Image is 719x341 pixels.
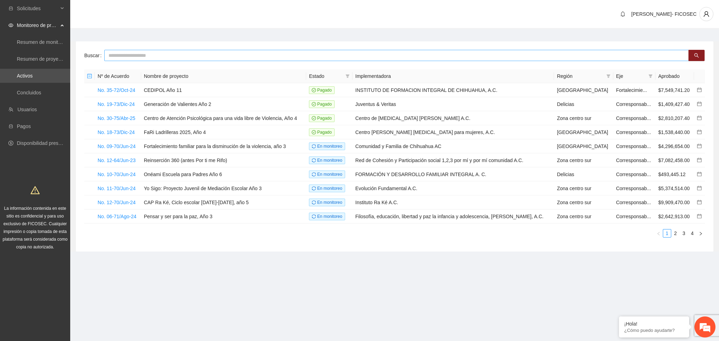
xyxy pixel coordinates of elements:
[606,74,611,78] span: filter
[98,200,136,205] a: No. 12-70/Jun-24
[663,229,671,237] a: 1
[557,72,603,80] span: Región
[616,143,651,149] span: Corresponsab...
[352,167,554,181] td: FORMACIÓN Y DESARROLLO FAMILIAR INTEGRAL A. C.
[17,140,77,146] a: Disponibilidad presupuestal
[312,158,316,162] span: sync
[141,195,306,209] td: CAP Ra Ké, Ciclo escolar [DATE]-[DATE], año 5
[41,94,97,165] span: Estamos en línea.
[352,69,554,83] th: Implementadora
[309,213,345,220] span: En monitoreo
[624,321,684,327] div: ¡Hola!
[663,229,671,238] li: 1
[352,181,554,195] td: Evolución Fundamental A.C.
[655,167,694,181] td: $493,445.12
[655,111,694,125] td: $2,810,207.40
[352,97,554,111] td: Juventus & Veritas
[309,156,345,164] span: En monitoreo
[141,69,306,83] th: Nombre de proyecto
[688,229,696,237] a: 4
[616,214,651,219] span: Corresponsab...
[697,158,702,163] a: calendar
[655,181,694,195] td: $5,374,514.00
[312,88,316,92] span: check-circle
[699,232,703,236] span: right
[17,123,31,129] a: Pagos
[87,74,92,79] span: minus-square
[352,195,554,209] td: Instituto Ra Ké A.C.
[344,71,351,81] span: filter
[352,139,554,153] td: Comunidad y Familia de Chihuahua AC
[697,101,702,107] a: calendar
[554,209,613,223] td: Zona centro sur
[697,200,702,205] a: calendar
[655,69,694,83] th: Aprobado
[352,83,554,97] td: INSTITUTO DE FORMACION INTEGRAL DE CHIHUAHUA, A.C.
[554,83,613,97] td: [GEOGRAPHIC_DATA]
[95,69,141,83] th: Nº de Acuerdo
[98,101,135,107] a: No. 19-73/Dic-24
[655,97,694,111] td: $1,409,427.40
[352,125,554,139] td: Centro [PERSON_NAME] [MEDICAL_DATA] para mujeres, A.C.
[654,229,663,238] li: Previous Page
[98,129,135,135] a: No. 18-73/Dic-24
[352,153,554,167] td: Red de Cohesión y Participación social 1,2,3 por mí y por mí comunidad A.C.
[697,87,702,93] a: calendar
[141,153,306,167] td: Reinserción 360 (antes Por ti me Rifo)
[98,143,136,149] a: No. 09-70/Jun-24
[616,186,651,191] span: Corresponsab...
[624,328,684,333] p: ¿Cómo puedo ayudarte?
[655,195,694,209] td: $9,909,470.00
[697,186,702,191] a: calendar
[697,214,702,219] a: calendar
[312,172,316,176] span: sync
[312,130,316,134] span: check-circle
[312,200,316,205] span: sync
[631,11,697,17] span: [PERSON_NAME]- FICOSEC
[697,115,702,120] span: calendar
[655,83,694,97] td: $7,549,741.20
[312,116,316,120] span: check-circle
[697,87,702,92] span: calendar
[554,195,613,209] td: Zona centro sur
[657,232,661,236] span: left
[680,229,688,237] a: 3
[98,87,135,93] a: No. 35-72/Oct-24
[680,229,688,238] li: 3
[700,11,713,17] span: user
[697,229,705,238] li: Next Page
[312,186,316,190] span: sync
[17,39,68,45] a: Resumen de monitoreo
[697,143,702,149] a: calendar
[98,186,136,191] a: No. 11-70/Jun-24
[616,129,651,135] span: Corresponsab...
[98,172,136,177] a: No. 10-70/Jun-24
[554,111,613,125] td: Zona centro sur
[309,128,335,136] span: Pagado
[8,6,13,11] span: inbox
[141,209,306,223] td: Pensar y ser para la paz, Año 3
[617,8,628,20] button: bell
[17,90,41,95] a: Concluidos
[647,71,654,81] span: filter
[312,102,316,106] span: check-circle
[616,172,651,177] span: Corresponsab...
[98,158,136,163] a: No. 12-64/Jun-23
[697,101,702,106] span: calendar
[309,170,345,178] span: En monitoreo
[141,83,306,97] td: CEDIPOL Año 11
[672,229,679,237] a: 2
[309,142,345,150] span: En monitoreo
[309,199,345,206] span: En monitoreo
[309,114,335,122] span: Pagado
[616,115,651,121] span: Corresponsab...
[141,125,306,139] td: FaRi Ladrilleras 2025, Año 4
[697,172,702,176] span: calendar
[17,73,33,79] a: Activos
[98,115,135,121] a: No. 30-75/Abr-25
[115,4,132,20] div: Minimizar ventana de chat en vivo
